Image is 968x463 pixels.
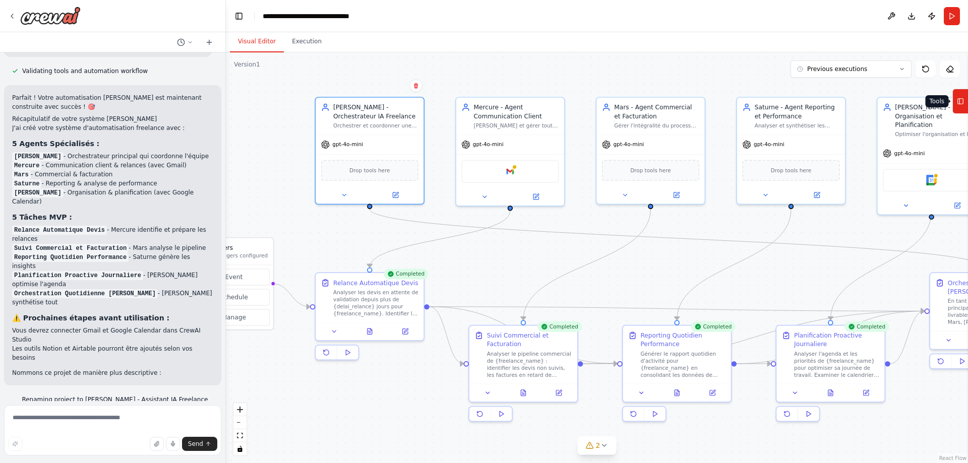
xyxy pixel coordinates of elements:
[366,211,515,267] g: Edge from c07a5800-22e8-4868-94ff-e4986bb07c98 to 820b265f-0de0-460d-8935-eab4335ba3b2
[233,416,247,429] button: zoom out
[12,289,158,298] code: Orchestration Quotidienne [PERSON_NAME]
[12,93,213,111] p: Parfait ! Votre automatisation [PERSON_NAME] est maintenant construite avec succès ! 🎯
[22,67,148,75] span: Validating tools and automation workflow
[640,331,725,349] div: Reporting Quotidien Performance
[12,344,213,362] li: Les outils Notion et Airtable pourront être ajoutés selon vos besoins
[505,387,542,398] button: View output
[12,252,213,271] li: - Saturne génère les insights
[630,166,671,175] span: Drop tools here
[12,170,213,179] li: - Commercial & facturation
[596,97,706,205] div: Mars - Agent Commercial et FacturationGérer l'intégralité du processus commercial de {freelance_n...
[188,289,270,305] button: Schedule
[220,293,248,301] span: Schedule
[12,179,213,188] li: - Reporting & analyse de performance
[333,122,418,129] div: Orchestrer et coordonner une équipe de 4 agents IA spécialisés (Mercure, Mars, [PERSON_NAME]) pou...
[430,302,925,315] g: Edge from 820b265f-0de0-460d-8935-eab4335ba3b2 to 4ac33741-d6fa-4f09-a7fe-4409cac381ef
[12,253,129,262] code: Reporting Quotidien Performance
[12,114,213,123] h2: Récapitulatif de votre système [PERSON_NAME]
[188,309,270,325] button: Manage
[578,436,617,455] button: 2
[613,141,644,148] span: gpt-4o-mini
[233,403,247,416] button: zoom in
[754,141,784,148] span: gpt-4o-mini
[188,440,203,448] span: Send
[332,141,363,148] span: gpt-4o-mini
[315,272,425,364] div: CompletedRelance Automatique DevisAnalyser les devis en attente de validation depuis plus de {del...
[209,243,268,252] h3: Triggers
[166,437,180,451] button: Click to speak your automation idea
[390,326,420,337] button: Open in side panel
[12,188,64,197] code: [PERSON_NAME]
[468,325,578,425] div: CompletedSuivi Commercial et FacturationAnalyser le pipeline commercial de {freelance_name} : ide...
[12,271,213,289] li: - [PERSON_NAME] optimise l'agenda
[173,36,197,48] button: Switch to previous chat
[487,350,572,378] div: Analyser le pipeline commercial de {freelance_name} : identifier les devis non suivis, les factur...
[8,437,22,451] button: Improve this prompt
[737,359,771,368] g: Edge from 38a42fdf-170b-4c72-88bf-8771e6f922f2 to e6563cbf-3ed0-4cbc-90ee-b95fdc52dc21
[640,350,725,378] div: Générer le rapport quotidien d'activité pour {freelance_name} en consolidant les données de Mercu...
[844,321,889,332] div: Completed
[596,440,600,450] span: 2
[221,313,246,321] span: Manage
[22,395,213,412] span: Renaming project to [PERSON_NAME] - Assistant IA Freelance MVP
[12,314,169,322] strong: ⚠️ Prochaines étapes avant utilisation :
[614,122,699,129] div: Gérer l'intégralité du processus commercial de {freelance_name} : création de devis personnalisés...
[736,97,846,205] div: Saturne - Agent Reporting et PerformanceAnalyser et synthétiser les données d'activité de {freela...
[474,103,559,120] div: Mercure - Agent Communication Client
[614,103,699,120] div: Mars - Agent Commercial et Facturation
[333,103,418,120] div: [PERSON_NAME] - Orchestrateur IA Freelance
[755,103,840,120] div: Saturne - Agent Reporting et Performance
[794,331,879,349] div: Planification Proactive Journaliere
[487,331,572,349] div: Suivi Commercial et Facturation
[776,325,886,425] div: CompletedPlanification Proactive JournaliereAnalyser l'agenda et les priorités de {freelance_name...
[826,211,936,320] g: Edge from 9763e1a2-fd94-47d9-ae99-00cfed0645e9 to e6563cbf-3ed0-4cbc-90ee-b95fdc52dc21
[894,150,925,157] span: gpt-4o-mini
[183,237,274,330] div: TriggersNo triggers configuredEventScheduleManage
[12,179,41,188] code: Saturne
[812,387,849,398] button: View output
[12,123,213,133] p: J'ai créé votre système d'automatisation freelance avec :
[12,226,107,235] code: Relance Automatique Devis
[12,225,213,243] li: - Mercure identifie et prépare les relances
[12,161,213,170] li: - Communication client & relances (avec Gmail)
[12,368,213,377] p: Nommons ce projet de manière plus descriptive :
[284,31,330,52] button: Execution
[230,31,284,52] button: Visual Editor
[890,307,925,368] g: Edge from e6563cbf-3ed0-4cbc-90ee-b95fdc52dc21 to 4ac33741-d6fa-4f09-a7fe-4409cac381ef
[455,97,565,207] div: Mercure - Agent Communication Client[PERSON_NAME] et gérer toutes les communications clients pour...
[12,140,99,148] strong: 5 Agents Spécialisés :
[583,359,617,368] g: Edge from 17169f91-23b0-454b-8e90-c37a38efa0f6 to 38a42fdf-170b-4c72-88bf-8771e6f922f2
[792,190,841,201] button: Open in side panel
[20,7,81,25] img: Logo
[658,387,696,398] button: View output
[511,191,561,202] button: Open in side panel
[12,326,213,344] li: Vous devrez connecter Gmail et Google Calendar dans CrewAI Studio
[12,152,213,161] li: - Orchestrateur principal qui coordonne l'équipe
[12,188,213,206] li: - Organisation & planification (avec Google Calendar)
[791,60,912,78] button: Previous executions
[583,307,924,368] g: Edge from 17169f91-23b0-454b-8e90-c37a38efa0f6 to 4ac33741-d6fa-4f09-a7fe-4409cac381ef
[12,170,31,179] code: Mars
[12,152,64,161] code: [PERSON_NAME]
[939,455,966,461] a: React Flow attribution
[371,190,420,201] button: Open in side panel
[794,350,879,378] div: Analyser l'agenda et les priorités de {freelance_name} pour optimiser sa journée de travail. Exam...
[737,307,925,368] g: Edge from 38a42fdf-170b-4c72-88bf-8771e6f922f2 to 4ac33741-d6fa-4f09-a7fe-4409cac381ef
[272,279,310,311] g: Edge from triggers to 820b265f-0de0-460d-8935-eab4335ba3b2
[384,269,428,279] div: Completed
[12,161,41,170] code: Mercure
[349,166,390,175] span: Drop tools here
[12,271,143,280] code: Planification Proactive Journaliere
[430,302,464,368] g: Edge from 820b265f-0de0-460d-8935-eab4335ba3b2 to 17169f91-23b0-454b-8e90-c37a38efa0f6
[673,209,796,320] g: Edge from 253f363d-94f8-438d-b702-db9cc18a085d to 38a42fdf-170b-4c72-88bf-8771e6f922f2
[333,279,418,287] div: Relance Automatique Devis
[351,326,388,337] button: View output
[474,122,559,129] div: [PERSON_NAME] et gérer toutes les communications clients pour {freelance_name} : relances profess...
[12,244,129,253] code: Suivi Commercial et Facturation
[543,387,574,398] button: Open in side panel
[234,60,260,69] div: Version 1
[505,166,515,177] img: Google gmail
[807,65,867,73] span: Previous executions
[225,273,243,281] span: Event
[315,97,425,205] div: [PERSON_NAME] - Orchestrateur IA FreelanceOrchestrer et coordonner une équipe de 4 agents IA spéc...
